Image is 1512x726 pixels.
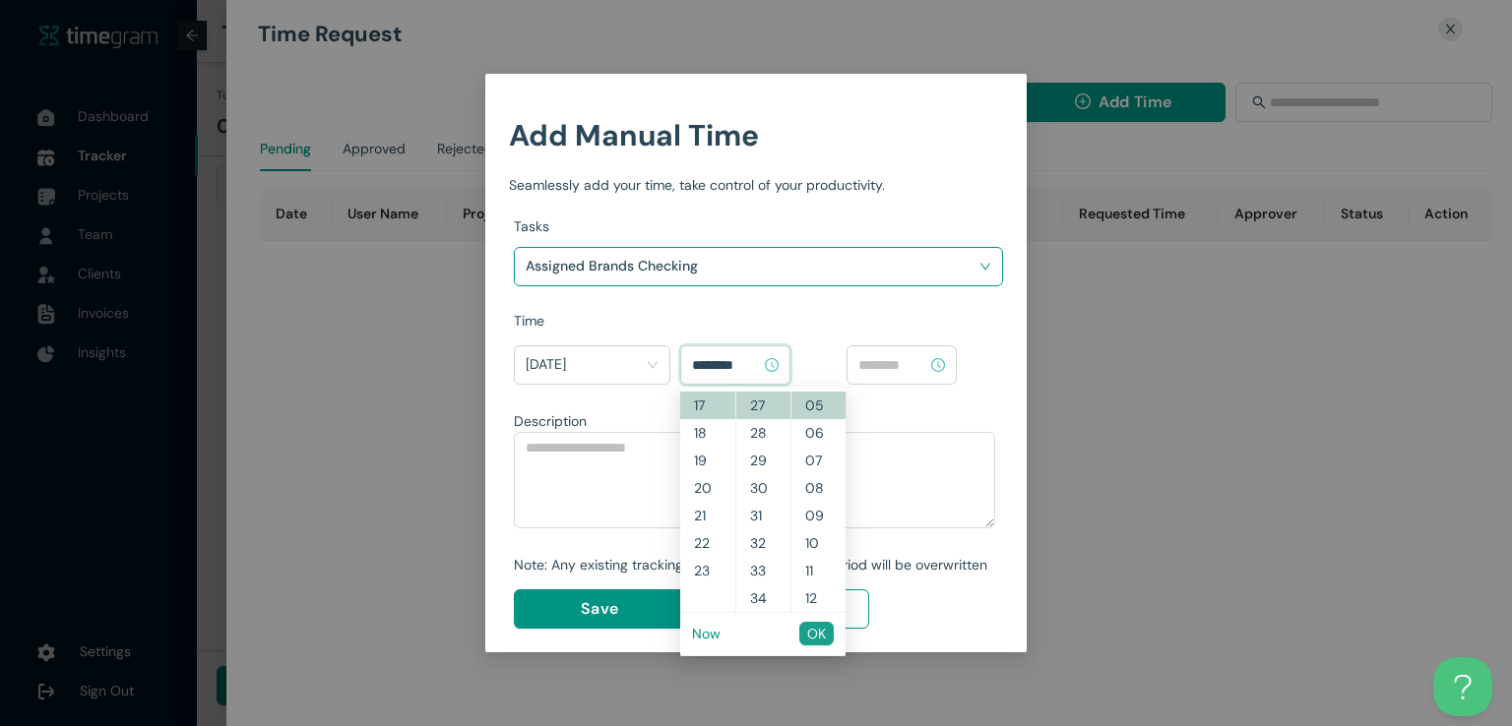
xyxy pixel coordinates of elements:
[514,554,995,575] div: Note: Any existing tracking data for the selected period will be overwritten
[791,447,846,474] div: 07
[526,251,757,280] h1: Assigned Brands Checking
[692,625,721,642] a: Now
[791,474,846,502] div: 08
[807,623,826,644] span: OK
[799,622,834,645] button: OK
[581,596,618,621] span: Save
[736,584,790,612] div: 34
[514,215,1003,237] div: Tasks
[509,174,1003,196] div: Seamlessly add your time, take control of your productivity.
[680,392,735,419] div: 17
[791,557,846,584] div: 11
[680,447,735,474] div: 19
[736,529,790,557] div: 32
[791,584,846,612] div: 12
[680,557,735,584] div: 23
[514,589,685,629] button: Save
[791,529,846,557] div: 10
[526,349,659,381] span: Today
[680,419,735,447] div: 18
[514,410,995,432] div: Description
[514,310,1003,332] div: Time
[1433,657,1492,716] iframe: Toggle Customer Support
[736,557,790,584] div: 33
[736,447,790,474] div: 29
[680,529,735,557] div: 22
[680,474,735,502] div: 20
[736,502,790,529] div: 31
[736,474,790,502] div: 30
[736,392,790,419] div: 27
[736,419,790,447] div: 28
[791,419,846,447] div: 06
[791,502,846,529] div: 09
[509,112,1003,158] h1: Add Manual Time
[791,392,846,419] div: 05
[680,502,735,529] div: 21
